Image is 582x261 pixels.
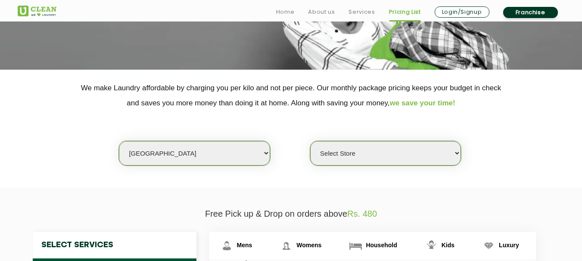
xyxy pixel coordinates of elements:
[435,6,489,18] a: Login/Signup
[18,209,565,219] p: Free Pick up & Drop on orders above
[366,242,397,249] span: Household
[276,7,295,17] a: Home
[348,238,363,253] img: Household
[349,7,375,17] a: Services
[503,7,558,18] a: Franchise
[279,238,294,253] img: Womens
[296,242,321,249] span: Womens
[347,209,377,218] span: Rs. 480
[389,7,421,17] a: Pricing List
[424,238,439,253] img: Kids
[219,238,234,253] img: Mens
[18,80,565,111] p: We make Laundry affordable by charging you per kilo and not per piece. Our monthly package pricin...
[481,238,496,253] img: Luxury
[390,99,455,107] span: we save your time!
[442,242,454,249] span: Kids
[499,242,519,249] span: Luxury
[237,242,252,249] span: Mens
[308,7,335,17] a: About us
[18,6,56,16] img: UClean Laundry and Dry Cleaning
[33,232,196,258] h4: Select Services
